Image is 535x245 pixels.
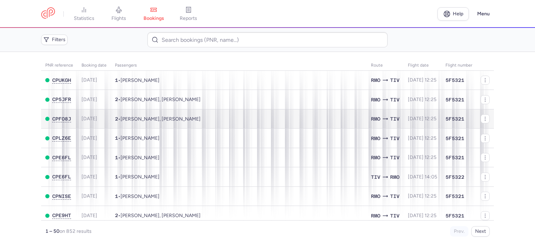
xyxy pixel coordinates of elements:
[121,97,201,102] span: Maksym HAVRYLENKO, Diana SHIGAPOVA
[445,115,464,122] span: 5F5321
[171,6,206,22] a: reports
[77,60,111,71] th: Booking date
[371,96,380,104] span: RMO
[121,116,201,122] span: Egor SHATOKHIN, Elizaveta SHATOKHINA
[52,174,71,180] button: CPE6FL
[52,77,71,83] button: CPUKGH
[82,97,97,102] span: [DATE]
[115,155,118,160] span: 1
[82,135,97,141] span: [DATE]
[390,76,400,84] span: TIV
[52,116,71,122] button: CPFO8J
[471,226,490,237] button: Next
[115,97,201,102] span: •
[408,135,436,141] span: [DATE] 12:25
[111,60,367,71] th: Passengers
[121,77,160,83] span: Irina VEREMEENCO
[144,15,164,22] span: bookings
[445,193,464,200] span: 5F5321
[115,135,118,141] span: 1
[445,212,464,219] span: 5F5321
[82,154,97,160] span: [DATE]
[115,135,160,141] span: •
[121,135,160,141] span: Siuzanna PANA
[408,193,436,199] span: [DATE] 12:25
[115,97,118,102] span: 2
[115,174,118,179] span: 1
[115,193,118,199] span: 1
[408,97,436,102] span: [DATE] 12:25
[52,135,71,141] button: CPLZ6E
[136,6,171,22] a: bookings
[450,226,468,237] button: Prev.
[408,174,437,180] span: [DATE] 14:05
[371,173,380,181] span: TIV
[437,7,469,21] a: Help
[82,174,97,180] span: [DATE]
[367,60,404,71] th: Route
[41,7,55,20] a: CitizenPlane red outlined logo
[115,193,160,199] span: •
[441,60,476,71] th: Flight number
[121,155,160,161] span: Hiulnara DZHABBAROVA
[115,213,201,219] span: •
[41,35,68,45] button: Filters
[390,173,400,181] span: RMO
[390,192,400,200] span: TIV
[371,115,380,123] span: RMO
[52,193,71,199] button: CPNISE
[115,174,160,180] span: •
[390,154,400,161] span: TIV
[453,11,463,16] span: Help
[390,212,400,220] span: TIV
[60,228,92,234] span: on 852 results
[121,193,160,199] span: Anhelina BOIKO
[445,77,464,84] span: 5F5321
[408,116,436,122] span: [DATE] 12:25
[147,32,387,47] input: Search bookings (PNR, name...)
[371,212,380,220] span: RMO
[390,96,400,104] span: TIV
[115,155,160,161] span: •
[408,154,436,160] span: [DATE] 12:25
[41,60,77,71] th: PNR reference
[404,60,441,71] th: flight date
[82,193,97,199] span: [DATE]
[121,213,201,219] span: Marina NEGHINA, Irina NEGHINA
[52,116,71,122] span: CPFO8J
[115,77,118,83] span: 1
[445,154,464,161] span: 5F5321
[445,135,464,142] span: 5F5321
[115,116,118,122] span: 2
[445,96,464,103] span: 5F5321
[445,174,464,181] span: 5F5322
[180,15,197,22] span: reports
[45,228,60,234] strong: 1 – 50
[67,6,101,22] a: statistics
[101,6,136,22] a: flights
[82,213,97,219] span: [DATE]
[371,76,380,84] span: RMO
[74,15,94,22] span: statistics
[121,174,160,180] span: Hiulnara DZHABBAROVA
[52,37,65,43] span: Filters
[52,97,71,102] button: CP5JFR
[473,7,494,21] button: Menu
[390,115,400,123] span: TIV
[115,213,118,218] span: 2
[371,192,380,200] span: RMO
[390,135,400,142] span: TIV
[408,77,436,83] span: [DATE] 12:25
[111,15,126,22] span: flights
[52,155,71,161] button: CPE6FL
[82,116,97,122] span: [DATE]
[82,77,97,83] span: [DATE]
[52,174,71,179] span: CPE6FL
[52,213,71,218] span: CPE9HT
[115,116,201,122] span: •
